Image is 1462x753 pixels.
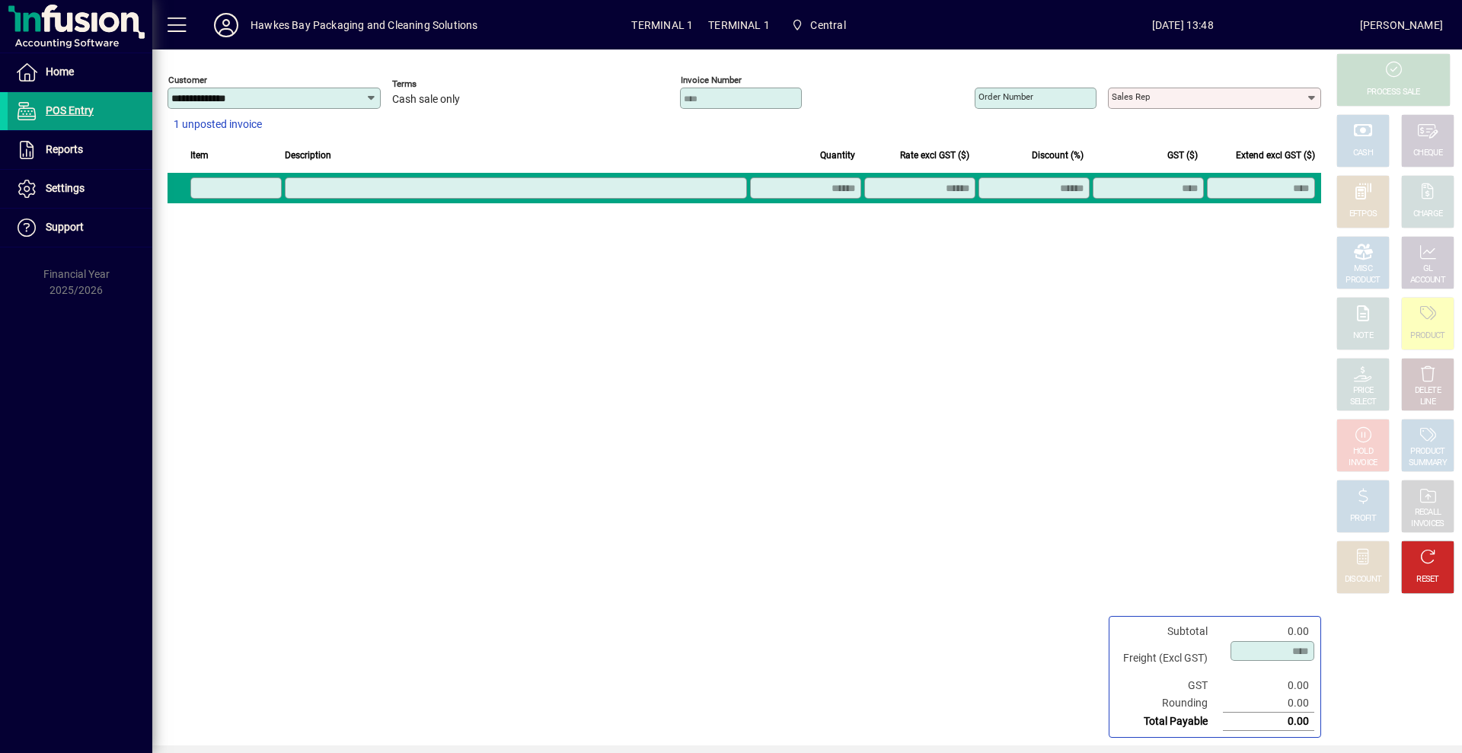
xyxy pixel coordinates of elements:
span: Central [810,13,845,37]
span: Cash sale only [392,94,460,106]
td: 0.00 [1223,623,1314,640]
span: Reports [46,143,83,155]
span: GST ($) [1167,147,1198,164]
div: PRODUCT [1345,275,1380,286]
span: TERMINAL 1 [708,13,770,37]
div: SUMMARY [1409,458,1447,469]
span: Quantity [820,147,855,164]
mat-label: Sales rep [1112,91,1150,102]
div: CASH [1353,148,1373,159]
div: RECALL [1415,507,1441,518]
td: Freight (Excl GST) [1116,640,1223,677]
span: Extend excl GST ($) [1236,147,1315,164]
div: HOLD [1353,446,1373,458]
span: Rate excl GST ($) [900,147,969,164]
span: Description [285,147,331,164]
mat-label: Invoice number [681,75,742,85]
div: Hawkes Bay Packaging and Cleaning Solutions [251,13,478,37]
div: PROCESS SALE [1367,87,1420,98]
span: Discount (%) [1032,147,1084,164]
span: [DATE] 13:48 [1006,13,1360,37]
mat-label: Order number [978,91,1033,102]
div: RESET [1416,574,1439,585]
div: MISC [1354,263,1372,275]
a: Support [8,209,152,247]
div: INVOICE [1349,458,1377,469]
div: GL [1423,263,1433,275]
td: Subtotal [1116,623,1223,640]
td: 0.00 [1223,713,1314,731]
span: Terms [392,79,484,89]
a: Reports [8,131,152,169]
span: TERMINAL 1 [631,13,693,37]
span: Home [46,65,74,78]
span: Central [785,11,852,39]
div: CHEQUE [1413,148,1442,159]
div: PROFIT [1350,513,1376,525]
div: SELECT [1350,397,1377,408]
span: Settings [46,182,85,194]
div: DISCOUNT [1345,574,1381,585]
button: 1 unposted invoice [168,111,268,139]
div: NOTE [1353,330,1373,342]
div: PRICE [1353,385,1374,397]
mat-label: Customer [168,75,207,85]
span: 1 unposted invoice [174,116,262,132]
span: POS Entry [46,104,94,116]
div: [PERSON_NAME] [1360,13,1443,37]
td: 0.00 [1223,677,1314,694]
td: 0.00 [1223,694,1314,713]
a: Settings [8,170,152,208]
div: PRODUCT [1410,330,1444,342]
td: Total Payable [1116,713,1223,731]
span: Support [46,221,84,233]
div: CHARGE [1413,209,1443,220]
td: GST [1116,677,1223,694]
button: Profile [202,11,251,39]
a: Home [8,53,152,91]
div: EFTPOS [1349,209,1377,220]
span: Item [190,147,209,164]
div: ACCOUNT [1410,275,1445,286]
td: Rounding [1116,694,1223,713]
div: INVOICES [1411,518,1444,530]
div: PRODUCT [1410,446,1444,458]
div: DELETE [1415,385,1441,397]
div: LINE [1420,397,1435,408]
